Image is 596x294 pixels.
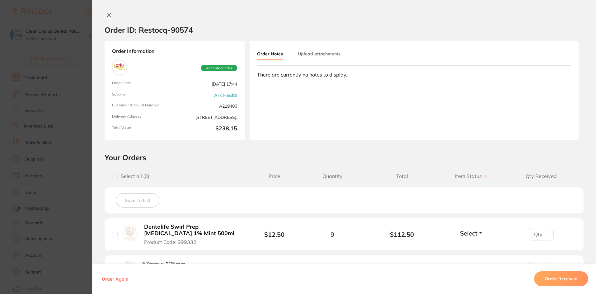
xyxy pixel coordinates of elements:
[122,261,136,274] img: 57mm x 125mm
[112,114,172,120] span: Delivery Address
[214,93,237,98] a: Ark Health
[177,125,237,133] b: $238.15
[367,231,437,238] b: $112.50
[142,223,242,245] button: Dentalife Swirl Prep [MEDICAL_DATA] 1% Mint 500ml Product Code: 999332
[112,125,172,133] span: Total Value
[529,262,554,274] input: Qty
[257,48,283,60] button: Order Notes
[367,173,437,179] span: Total
[177,81,237,87] span: [DATE] 17:44
[112,103,172,109] span: Customer Account Number
[112,48,237,55] strong: Order Information
[298,173,367,179] span: Quantity
[331,231,334,238] span: 9
[140,260,203,276] button: 57mm x 125mm Product Code: 711340
[506,173,576,179] span: Qty Received
[534,271,588,286] button: Order Received
[114,62,125,73] img: Ark Health
[118,173,149,179] span: Select all ( 0 )
[458,263,485,271] button: Select
[144,224,240,236] b: Dentalife Swirl Prep [MEDICAL_DATA] 1% Mint 500ml
[105,153,584,162] h2: Your Orders
[142,261,185,267] b: 57mm x 125mm
[177,114,237,120] span: [STREET_ADDRESS],
[460,229,477,237] span: Select
[458,229,485,237] button: Select
[105,25,193,35] h2: Order ID: Restocq- 90574
[112,81,172,87] span: Order Date
[122,226,138,241] img: Dentalife Swirl Prep Hydrogen Peroxide 1% Mint 500ml
[100,276,130,282] button: Order Again
[144,239,196,245] span: Product Code: 999332
[251,173,298,179] span: Price
[257,72,571,77] div: There are currently no notes to display.
[529,228,554,240] input: Qty
[112,92,172,98] span: Supplier
[460,263,477,271] span: Select
[116,193,159,208] button: Save To List
[177,103,237,109] span: A219400
[264,231,284,238] b: $12.50
[437,173,507,179] span: Item Status
[298,48,340,59] button: Upload attachments
[201,65,237,72] span: Accepted Order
